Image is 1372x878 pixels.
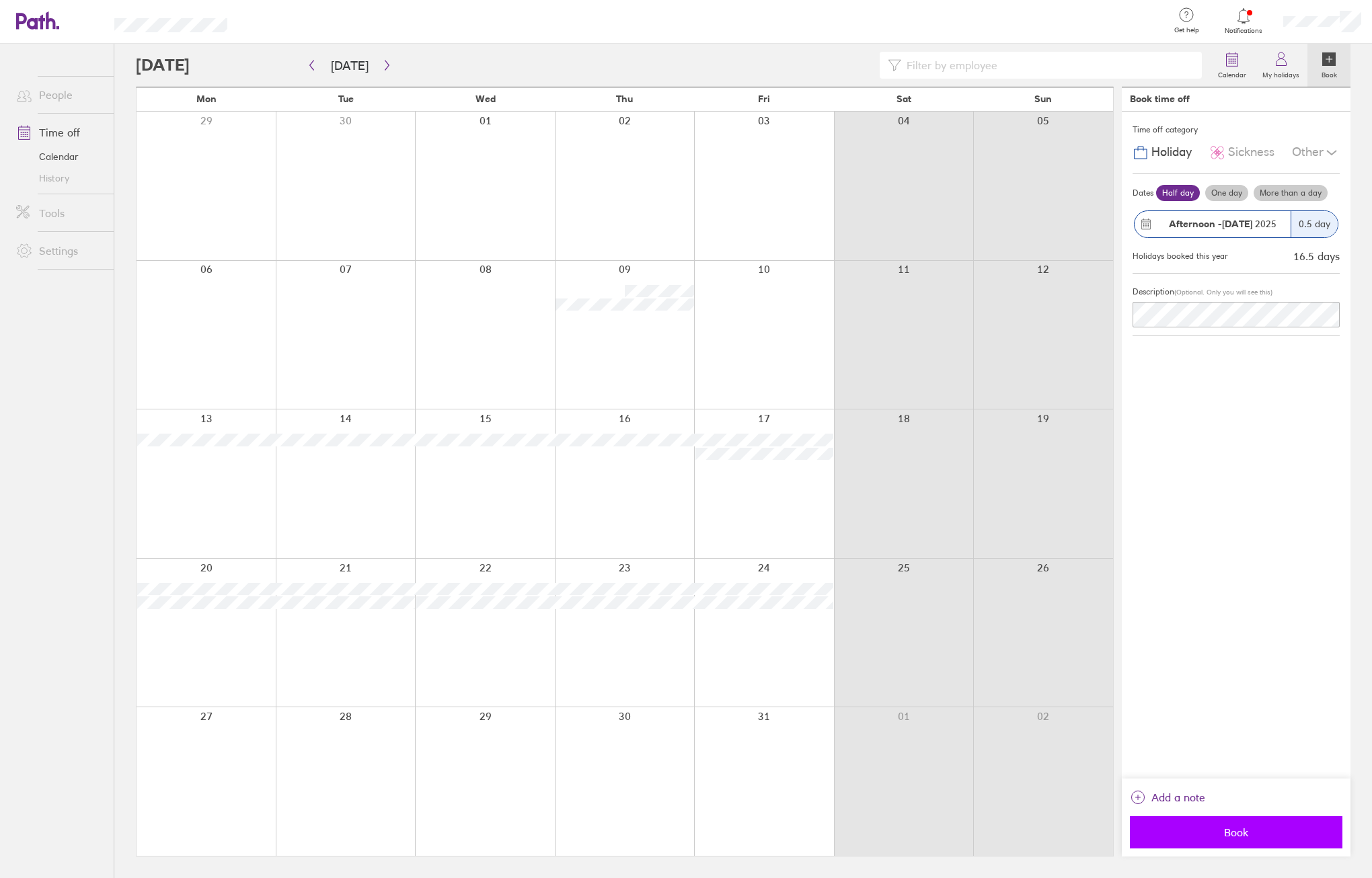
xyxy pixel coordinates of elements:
[5,167,114,189] a: History
[1254,44,1307,87] a: My holidays
[1034,93,1052,104] span: Sun
[1156,185,1200,201] label: Half day
[1151,787,1205,808] span: Add a note
[1133,120,1340,140] div: Time off category
[1222,27,1266,35] span: Notifications
[1291,211,1338,237] div: 0.5 day
[5,237,114,264] a: Settings
[320,54,379,77] button: [DATE]
[1254,67,1307,79] label: My holidays
[338,93,354,104] span: Tue
[1254,185,1328,201] label: More than a day
[1307,44,1350,87] a: Book
[5,119,114,146] a: Time off
[901,52,1194,78] input: Filter by employee
[1293,250,1340,262] div: 16.5 days
[1133,188,1153,198] span: Dates
[1222,7,1266,35] a: Notifications
[1228,145,1274,159] span: Sickness
[1205,185,1248,201] label: One day
[5,200,114,227] a: Tools
[1210,67,1254,79] label: Calendar
[1130,816,1342,848] button: Book
[1139,826,1333,838] span: Book
[1210,44,1254,87] a: Calendar
[5,81,114,108] a: People
[1133,286,1174,296] span: Description
[1133,204,1340,245] button: Afternoon -[DATE] 20250.5 day
[475,93,496,104] span: Wed
[1151,145,1192,159] span: Holiday
[1313,67,1345,79] label: Book
[758,93,770,104] span: Fri
[1174,288,1272,296] span: (Optional. Only you will see this)
[1165,26,1209,34] span: Get help
[1130,787,1205,808] button: Add a note
[5,146,114,167] a: Calendar
[196,93,217,104] span: Mon
[897,93,911,104] span: Sat
[1169,218,1276,229] span: 2025
[1222,218,1252,230] strong: [DATE]
[1133,251,1228,261] div: Holidays booked this year
[616,93,633,104] span: Thu
[1292,140,1340,165] div: Other
[1130,93,1190,104] div: Book time off
[1169,218,1222,230] strong: Afternoon -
